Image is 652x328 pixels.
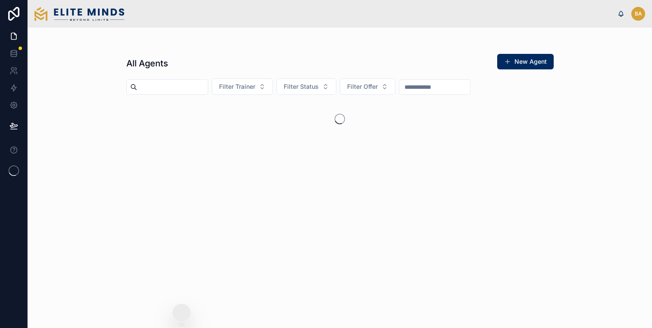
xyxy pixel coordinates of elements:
button: Select Button [212,78,273,95]
button: Select Button [340,78,395,95]
div: scrollable content [131,4,618,8]
span: BA [635,10,642,17]
img: App logo [34,7,124,21]
button: New Agent [497,54,554,69]
span: Filter Status [284,82,319,91]
button: Select Button [276,78,336,95]
span: Filter Offer [347,82,378,91]
h1: All Agents [126,57,168,69]
span: Filter Trainer [219,82,255,91]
